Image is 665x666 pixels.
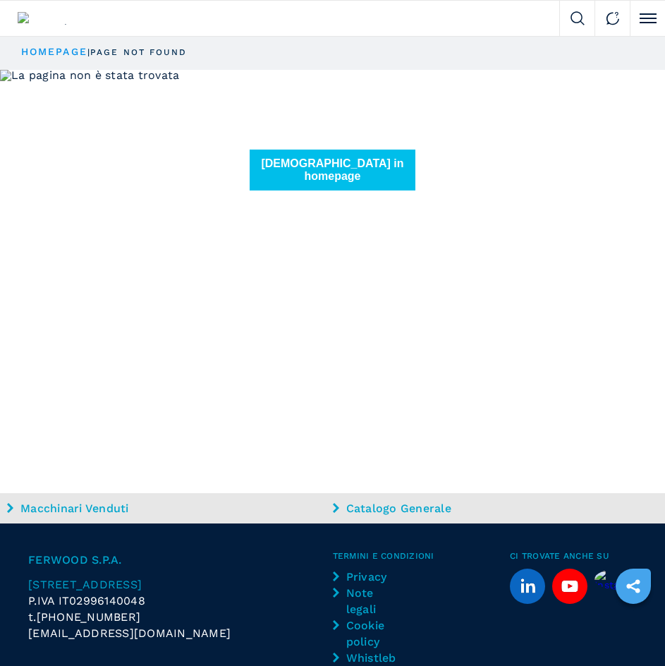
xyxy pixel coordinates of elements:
[333,552,511,560] span: Termini e condizioni
[7,500,329,516] a: Macchinari Venduti
[333,617,400,650] a: Cookie policy
[18,12,75,25] img: Ferwood
[333,500,655,516] a: Catalogo Generale
[28,609,333,625] div: t.
[28,594,145,607] span: P.IVA IT02996140048
[510,552,637,560] span: Ci trovate anche su
[28,625,231,641] span: [EMAIL_ADDRESS][DOMAIN_NAME]
[616,569,651,604] a: sharethis
[510,569,545,604] a: linkedin
[28,552,333,568] span: FERWOOD S.P.A.
[90,47,187,59] p: page not found
[594,569,644,590] img: Instagram
[250,150,416,190] button: [DEMOGRAPHIC_DATA] in homepage
[37,609,141,625] span: [PHONE_NUMBER]
[571,11,585,25] img: Search
[28,578,142,591] span: [STREET_ADDRESS]
[552,569,587,604] a: youtube
[28,576,333,593] a: [STREET_ADDRESS]
[333,569,400,585] a: Privacy
[87,47,90,57] span: |
[21,46,87,57] a: HOMEPAGE
[333,585,400,617] a: Note legali
[606,11,620,25] img: Contact us
[630,1,665,36] button: Click to toggle menu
